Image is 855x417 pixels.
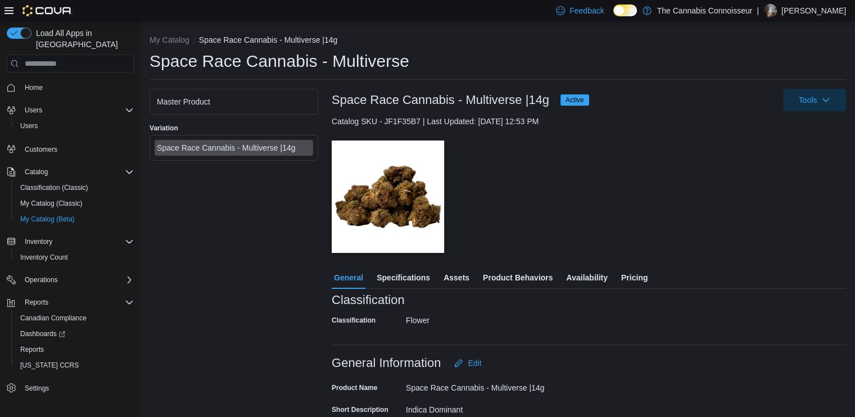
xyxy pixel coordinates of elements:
[16,197,87,210] a: My Catalog (Classic)
[20,235,134,248] span: Inventory
[406,379,557,392] div: Space Race Cannabis - Multiverse |14g
[20,273,62,287] button: Operations
[20,143,62,156] a: Customers
[20,296,53,309] button: Reports
[20,382,53,395] a: Settings
[11,180,138,196] button: Classification (Classic)
[16,181,134,194] span: Classification (Classic)
[20,81,47,94] a: Home
[11,196,138,211] button: My Catalog (Classic)
[444,266,469,289] span: Assets
[16,359,83,372] a: [US_STATE] CCRS
[16,327,70,341] a: Dashboards
[569,5,604,16] span: Feedback
[757,4,759,17] p: |
[157,96,311,107] div: Master Product
[2,164,138,180] button: Catalog
[11,326,138,342] a: Dashboards
[20,329,65,338] span: Dashboards
[20,345,44,354] span: Reports
[332,93,549,107] h3: Space Race Cannabis - Multiverse |14g
[25,237,52,246] span: Inventory
[560,94,589,106] span: Active
[16,311,91,325] a: Canadian Compliance
[2,234,138,250] button: Inventory
[483,266,553,289] span: Product Behaviors
[16,343,48,356] a: Reports
[20,296,134,309] span: Reports
[2,272,138,288] button: Operations
[157,142,311,153] div: Space Race Cannabis - Multiverse |14g
[16,181,93,194] a: Classification (Classic)
[16,119,134,133] span: Users
[20,381,134,395] span: Settings
[332,383,377,392] label: Product Name
[20,165,134,179] span: Catalog
[613,4,637,16] input: Dark Mode
[11,357,138,373] button: [US_STATE] CCRS
[332,140,444,253] img: Image for Space Race Cannabis - Multiverse |14g
[16,251,73,264] a: Inventory Count
[22,5,73,16] img: Cova
[20,235,57,248] button: Inventory
[566,266,607,289] span: Availability
[799,94,817,106] span: Tools
[20,273,134,287] span: Operations
[150,34,846,48] nav: An example of EuiBreadcrumbs
[2,380,138,396] button: Settings
[25,275,58,284] span: Operations
[332,405,388,414] label: Short Description
[763,4,777,17] div: Candice Flynt
[16,359,134,372] span: Washington CCRS
[621,266,648,289] span: Pricing
[20,199,83,208] span: My Catalog (Classic)
[406,401,557,414] div: Indica Dominant
[20,253,68,262] span: Inventory Count
[377,266,430,289] span: Specifications
[20,361,79,370] span: [US_STATE] CCRS
[25,298,48,307] span: Reports
[20,80,134,94] span: Home
[2,79,138,96] button: Home
[25,167,48,176] span: Catalog
[781,4,846,17] p: [PERSON_NAME]
[2,140,138,157] button: Customers
[16,212,79,226] a: My Catalog (Beta)
[25,384,49,393] span: Settings
[20,142,134,156] span: Customers
[16,311,134,325] span: Canadian Compliance
[16,327,134,341] span: Dashboards
[25,106,42,115] span: Users
[332,293,405,307] h3: Classification
[20,121,38,130] span: Users
[20,103,134,117] span: Users
[11,211,138,227] button: My Catalog (Beta)
[25,83,43,92] span: Home
[150,50,409,72] h1: Space Race Cannabis - Multiverse
[11,118,138,134] button: Users
[20,103,47,117] button: Users
[2,294,138,310] button: Reports
[332,316,376,325] label: Classification
[566,95,584,105] span: Active
[150,124,178,133] label: Variation
[199,35,337,44] button: Space Race Cannabis - Multiverse |14g
[11,310,138,326] button: Canadian Compliance
[16,343,134,356] span: Reports
[16,212,134,226] span: My Catalog (Beta)
[657,4,753,17] p: The Cannabis Connoisseur
[11,250,138,265] button: Inventory Count
[406,311,557,325] div: Flower
[16,119,42,133] a: Users
[150,35,189,44] button: My Catalog
[11,342,138,357] button: Reports
[2,102,138,118] button: Users
[20,215,75,224] span: My Catalog (Beta)
[20,314,87,323] span: Canadian Compliance
[16,251,134,264] span: Inventory Count
[450,352,486,374] button: Edit
[468,357,481,369] span: Edit
[332,116,846,127] div: Catalog SKU - JF1F35B7 | Last Updated: [DATE] 12:53 PM
[332,356,441,370] h3: General Information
